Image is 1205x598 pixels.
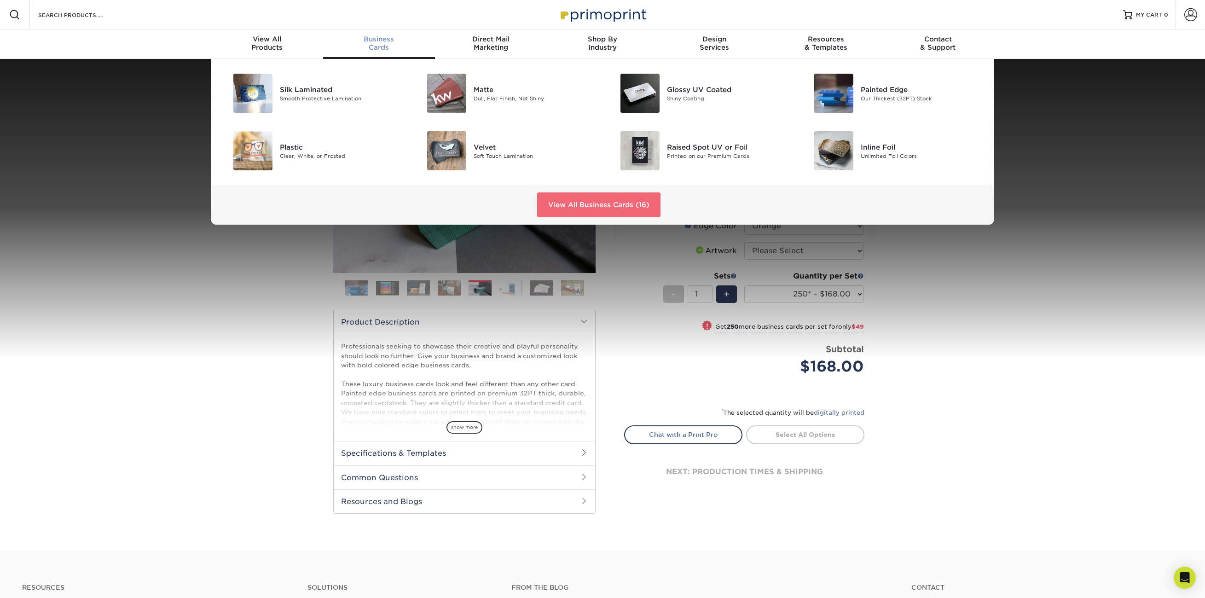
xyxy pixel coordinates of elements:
div: Our Thickest (32PT) Stock [861,94,983,102]
div: Products [211,35,323,52]
a: Glossy UV Coated Business Cards Glossy UV Coated Shiny Coating [609,70,789,116]
img: Velvet Business Cards [427,131,466,170]
a: Matte Business Cards Matte Dull, Flat Finish, Not Shiny [416,70,596,116]
a: View All Business Cards (16) [537,192,660,217]
img: Silk Laminated Business Cards [233,74,272,113]
span: MY CART [1136,11,1162,19]
a: Plastic Business Cards Plastic Clear, White, or Frosted [222,128,402,174]
a: Contact [911,584,1183,592]
a: BusinessCards [323,29,435,59]
div: Services [658,35,770,52]
a: Raised Spot UV or Foil Business Cards Raised Spot UV or Foil Printed on our Premium Cards [609,128,789,174]
div: Printed on our Premium Cards [667,152,789,160]
div: Velvet [474,142,596,152]
a: Inline Foil Business Cards Inline Foil Unlimited Foil Colors [803,128,983,174]
div: & Templates [770,35,882,52]
div: Matte [474,84,596,94]
a: Chat with a Print Pro [624,425,742,444]
h2: Specifications & Templates [334,441,595,465]
div: next: production times & shipping [624,444,864,499]
a: View AllProducts [211,29,323,59]
a: Velvet Business Cards Velvet Soft Touch Lamination [416,128,596,174]
div: Industry [547,35,659,52]
input: SEARCH PRODUCTS..... [37,9,127,20]
img: Glossy UV Coated Business Cards [620,74,660,113]
div: Clear, White, or Frosted [280,152,402,160]
span: show more [446,421,482,434]
h4: Solutions [307,584,498,592]
h4: From the Blog [511,584,886,592]
div: Raised Spot UV or Foil [667,142,789,152]
img: Matte Business Cards [427,74,466,113]
div: Shiny Coating [667,94,789,102]
div: Cards [323,35,435,52]
div: $168.00 [751,355,864,377]
a: DesignServices [658,29,770,59]
img: Plastic Business Cards [233,131,272,170]
img: Painted Edge Business Cards [814,74,853,113]
div: Marketing [435,35,547,52]
img: Raised Spot UV or Foil Business Cards [620,131,660,170]
div: Dull, Flat Finish, Not Shiny [474,94,596,102]
div: Smooth Protective Lamination [280,94,402,102]
div: Inline Foil [861,142,983,152]
small: The selected quantity will be [721,409,864,416]
span: View All [211,35,323,43]
span: Design [658,35,770,43]
a: digitally printed [814,409,864,416]
div: & Support [882,35,994,52]
div: Glossy UV Coated [667,84,789,94]
a: Painted Edge Business Cards Painted Edge Our Thickest (32PT) Stock [803,70,983,116]
div: Open Intercom Messenger [1174,567,1196,589]
h2: Resources and Blogs [334,489,595,513]
div: Plastic [280,142,402,152]
div: Silk Laminated [280,84,402,94]
a: Silk Laminated Business Cards Silk Laminated Smooth Protective Lamination [222,70,402,116]
a: Direct MailMarketing [435,29,547,59]
h2: Common Questions [334,465,595,489]
div: Painted Edge [861,84,983,94]
span: Shop By [547,35,659,43]
h4: Resources [22,584,294,592]
a: Resources& Templates [770,29,882,59]
a: Contact& Support [882,29,994,59]
a: Select All Options [746,425,864,444]
div: Unlimited Foil Colors [861,152,983,160]
span: Contact [882,35,994,43]
span: Business [323,35,435,43]
div: Soft Touch Lamination [474,152,596,160]
a: Shop ByIndustry [547,29,659,59]
span: 0 [1164,12,1168,18]
img: Inline Foil Business Cards [814,131,853,170]
img: Primoprint [556,5,649,24]
span: Resources [770,35,882,43]
iframe: Google Customer Reviews [2,570,78,595]
span: Direct Mail [435,35,547,43]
